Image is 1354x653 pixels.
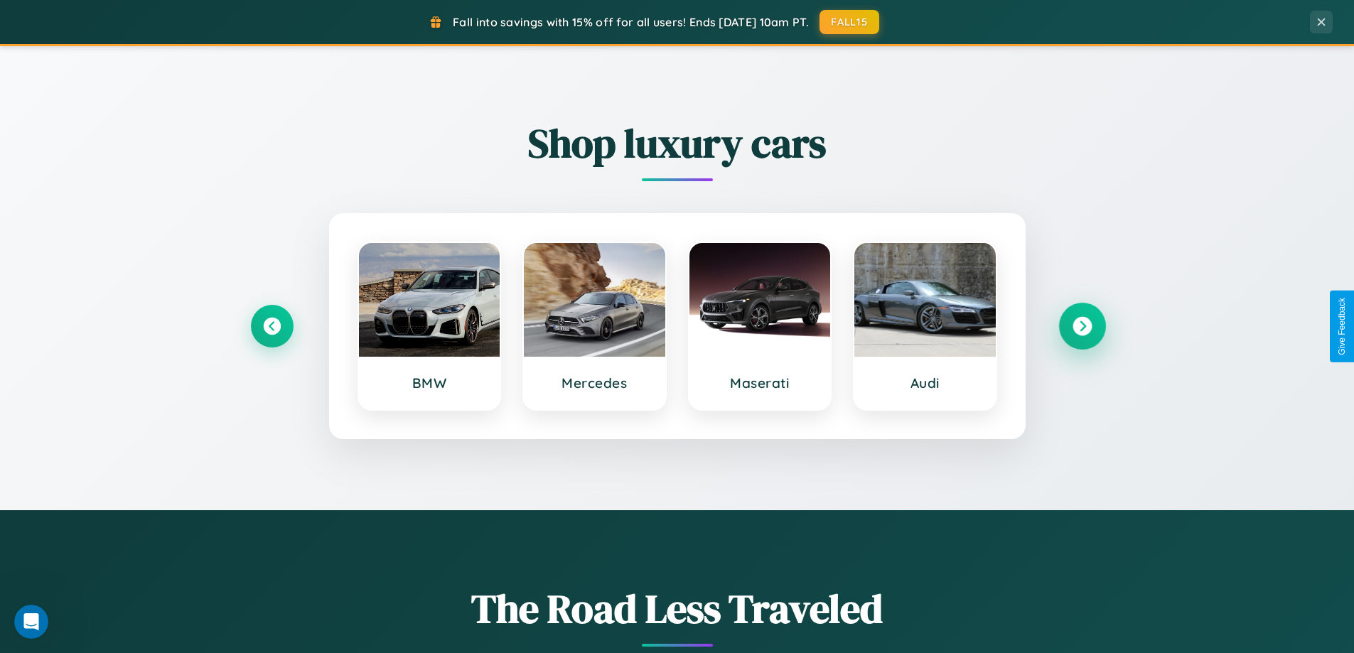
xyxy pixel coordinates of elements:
[14,605,48,639] iframe: Intercom live chat
[538,374,651,392] h3: Mercedes
[1337,298,1347,355] div: Give Feedback
[453,15,809,29] span: Fall into savings with 15% off for all users! Ends [DATE] 10am PT.
[704,374,817,392] h3: Maserati
[820,10,879,34] button: FALL15
[251,116,1104,171] h2: Shop luxury cars
[373,374,486,392] h3: BMW
[869,374,982,392] h3: Audi
[251,581,1104,636] h1: The Road Less Traveled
